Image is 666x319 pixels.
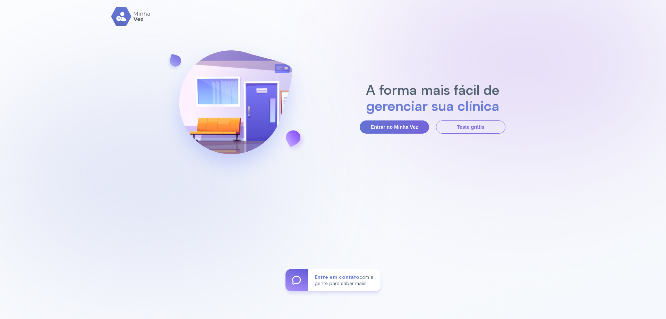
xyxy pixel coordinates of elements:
button: Entrar no Minha Vez [360,120,429,134]
h2: gerenciar sua clínica [362,98,503,114]
h2: A forma mais fácil de [362,82,503,98]
button: Teste grátis [436,120,505,134]
div: com a gente para saber mais! [308,269,381,291]
img: banner-login.svg [161,32,310,183]
img: logo.svg [111,7,151,26]
a: Entre em contatocom a gente para saber mais! [285,269,381,291]
span: Entre em contato [315,274,359,280]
